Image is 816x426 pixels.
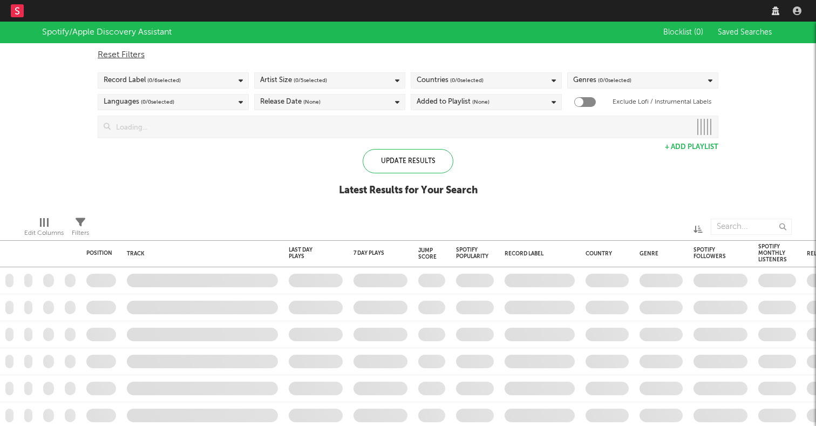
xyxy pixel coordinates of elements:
[24,213,64,245] div: Edit Columns
[715,28,774,37] button: Saved Searches
[141,96,174,109] span: ( 0 / 0 selected)
[104,96,174,109] div: Languages
[694,29,703,36] span: ( 0 )
[24,227,64,240] div: Edit Columns
[417,74,484,87] div: Countries
[303,96,321,109] span: (None)
[127,251,273,257] div: Track
[598,74,631,87] span: ( 0 / 0 selected)
[505,251,569,257] div: Record Label
[456,247,488,260] div: Spotify Popularity
[147,74,181,87] span: ( 0 / 6 selected)
[418,247,437,260] div: Jump Score
[693,247,731,260] div: Spotify Followers
[718,29,774,36] span: Saved Searches
[339,184,478,197] div: Latest Results for Your Search
[613,96,711,109] label: Exclude Lofi / Instrumental Labels
[72,213,89,245] div: Filters
[260,74,327,87] div: Artist Size
[758,244,787,263] div: Spotify Monthly Listeners
[72,227,89,240] div: Filters
[711,219,792,235] input: Search...
[353,250,391,256] div: 7 Day Plays
[663,29,703,36] span: Blocklist
[586,251,623,257] div: Country
[86,250,112,256] div: Position
[640,251,677,257] div: Genre
[289,247,327,260] div: Last Day Plays
[294,74,327,87] span: ( 0 / 5 selected)
[665,144,718,151] button: + Add Playlist
[363,149,453,173] div: Update Results
[417,96,489,109] div: Added to Playlist
[111,116,691,138] input: Loading...
[260,96,321,109] div: Release Date
[98,49,718,62] div: Reset Filters
[104,74,181,87] div: Record Label
[42,26,172,39] div: Spotify/Apple Discovery Assistant
[573,74,631,87] div: Genres
[450,74,484,87] span: ( 0 / 0 selected)
[472,96,489,109] span: (None)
